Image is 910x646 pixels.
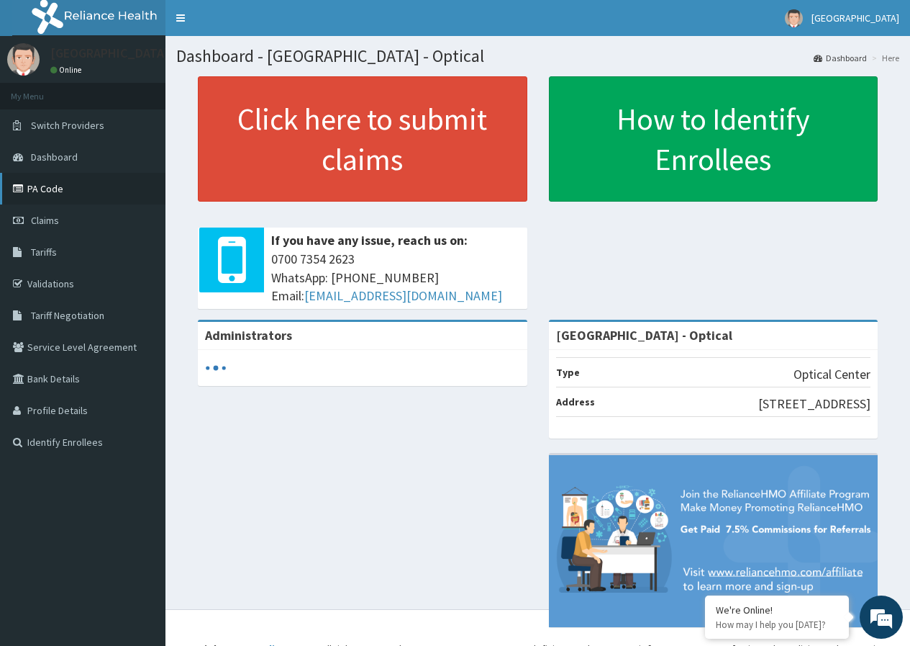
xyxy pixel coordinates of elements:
li: Here [868,52,899,64]
span: [GEOGRAPHIC_DATA] [811,12,899,24]
b: Type [556,366,580,379]
b: Administrators [205,327,292,344]
span: Switch Providers [31,119,104,132]
svg: audio-loading [205,357,227,379]
p: Optical Center [793,365,870,384]
img: provider-team-banner.png [549,455,878,627]
span: Tariff Negotiation [31,309,104,322]
a: Click here to submit claims [198,76,527,202]
span: 0700 7354 2623 WhatsApp: [PHONE_NUMBER] Email: [271,250,520,305]
img: User Image [7,43,40,76]
b: Address [556,395,595,408]
span: Claims [31,214,59,227]
h1: Dashboard - [GEOGRAPHIC_DATA] - Optical [176,47,899,66]
a: [EMAIL_ADDRESS][DOMAIN_NAME] [304,287,502,304]
img: User Image [785,9,803,27]
a: How to Identify Enrollees [549,76,878,202]
strong: [GEOGRAPHIC_DATA] - Optical [556,327,732,344]
span: Dashboard [31,151,78,163]
a: Dashboard [814,52,867,64]
p: [STREET_ADDRESS] [758,395,870,413]
b: If you have any issue, reach us on: [271,232,468,248]
div: We're Online! [716,604,838,616]
p: [GEOGRAPHIC_DATA] [50,47,169,60]
span: Tariffs [31,246,57,259]
p: How may I help you today? [716,619,838,631]
a: Online [50,65,85,75]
